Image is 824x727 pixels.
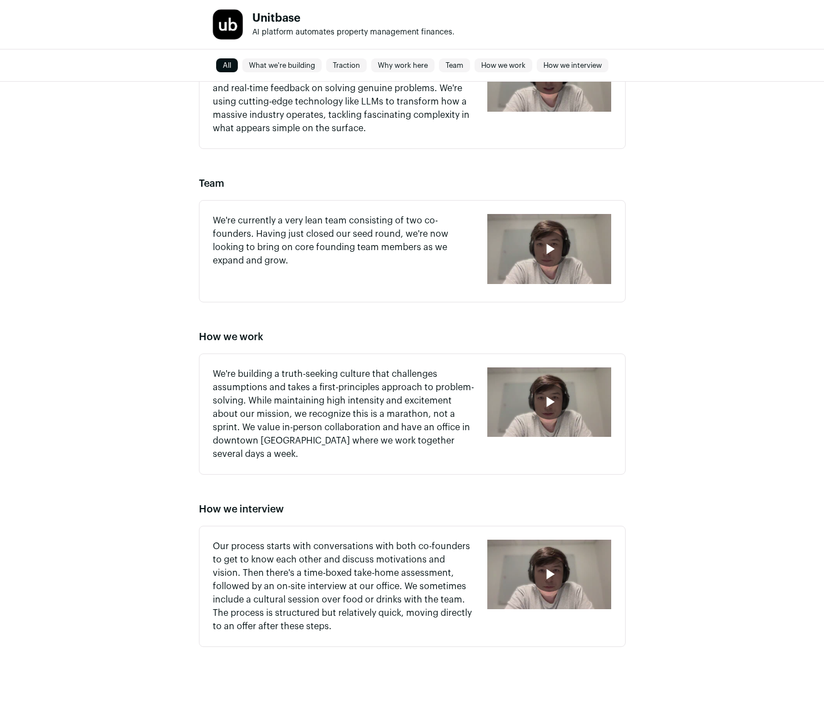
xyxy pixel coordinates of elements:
[439,59,470,72] a: Team
[537,59,608,72] a: How we interview
[475,59,532,72] a: How we work
[371,59,435,72] a: Why work here
[199,501,626,517] h2: How we interview
[199,176,626,191] h2: Team
[213,540,475,633] p: Our process starts with conversations with both co-founders to get to know each other and discuss...
[252,13,455,24] h1: Unitbase
[199,329,626,345] h2: How we work
[216,59,238,72] a: All
[242,59,322,72] a: What we're building
[252,28,455,36] span: AI platform automates property management finances.
[213,42,475,135] p: We have unique access to some of the largest residential operators despite being seed stage, than...
[213,367,475,461] p: We're building a truth-seeking culture that challenges assumptions and takes a first-principles a...
[213,9,243,39] img: 507c7f162ae9245119f00bf8e57d82b875e7de5137840b21884cd0bcbfa05bfc.jpg
[326,59,367,72] a: Traction
[213,214,475,267] p: We're currently a very lean team consisting of two co-founders. Having just closed our seed round...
